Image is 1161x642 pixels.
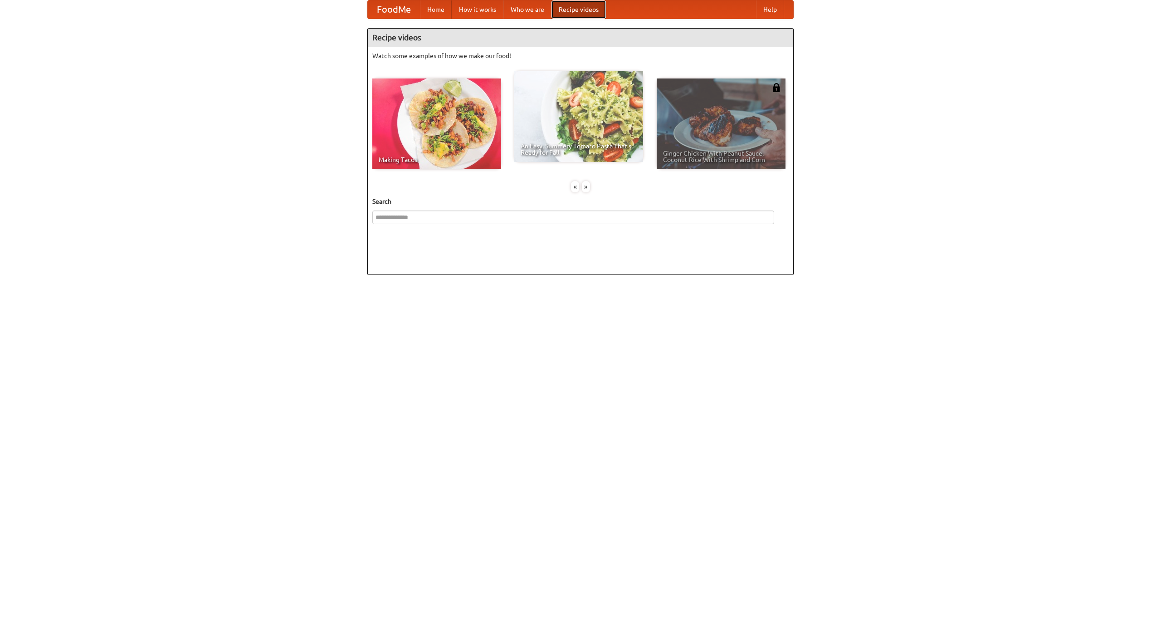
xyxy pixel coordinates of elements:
span: An Easy, Summery Tomato Pasta That's Ready for Fall [521,143,637,156]
a: Help [756,0,784,19]
a: Who we are [503,0,551,19]
span: Making Tacos [379,157,495,163]
h5: Search [372,197,789,206]
div: « [571,181,579,192]
a: Home [420,0,452,19]
a: An Easy, Summery Tomato Pasta That's Ready for Fall [514,71,643,162]
div: » [582,181,590,192]
a: FoodMe [368,0,420,19]
a: Making Tacos [372,78,501,169]
a: How it works [452,0,503,19]
img: 483408.png [772,83,781,92]
h4: Recipe videos [368,29,793,47]
p: Watch some examples of how we make our food! [372,51,789,60]
a: Recipe videos [551,0,606,19]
